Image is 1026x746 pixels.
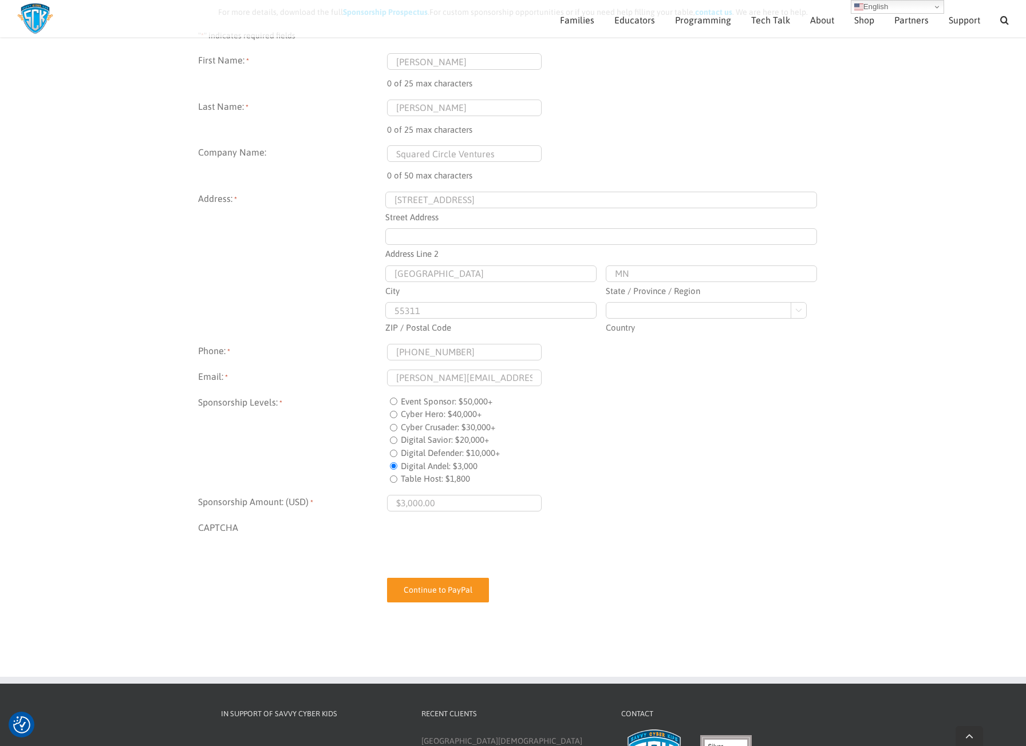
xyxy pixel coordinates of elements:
[198,395,387,409] legend: Sponsorship Levels:
[387,70,828,90] div: 0 of 25 max characters
[198,192,387,205] legend: Address:
[198,370,387,386] label: Email:
[401,395,492,408] label: Event Sponsor: $50,000+
[675,15,731,25] span: Programming
[13,716,30,733] img: Revisit consent button
[401,434,489,447] label: Digital Savior: $20,000+
[198,521,387,565] label: CAPTCHA
[614,15,655,25] span: Educators
[387,521,561,565] iframe: reCAPTCHA
[198,53,387,90] label: First Name:
[606,282,818,298] label: State / Province / Region
[606,319,818,335] label: Country
[387,162,828,182] div: 0 of 50 max characters
[401,460,478,473] label: Digital Andel: $3,000
[385,282,597,298] label: City
[198,344,387,360] label: Phone:
[621,708,803,720] h4: Contact
[894,15,929,25] span: Partners
[387,116,828,137] div: 0 of 25 max characters
[385,245,818,261] label: Address Line 2
[387,578,489,602] input: Continue to PayPal
[198,145,387,182] label: Company Name:
[401,473,470,486] label: Table Host: $1,800
[198,100,387,137] label: Last Name:
[198,495,387,511] label: Sponsorship Amount: (USD)
[13,716,30,733] button: Consent Preferences
[751,15,790,25] span: Tech Talk
[854,2,863,11] img: en
[421,708,603,720] h4: Recent Clients
[560,15,594,25] span: Families
[854,15,874,25] span: Shop
[385,208,818,224] label: Street Address
[401,421,495,434] label: Cyber Crusader: $30,000+
[810,15,834,25] span: About
[221,708,403,720] h4: In Support of Savvy Cyber Kids
[401,408,482,421] label: Cyber Hero: $40,000+
[385,319,597,335] label: ZIP / Postal Code
[401,447,500,460] label: Digital Defender: $10,000+
[17,3,53,34] img: Savvy Cyber Kids Logo
[949,15,980,25] span: Support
